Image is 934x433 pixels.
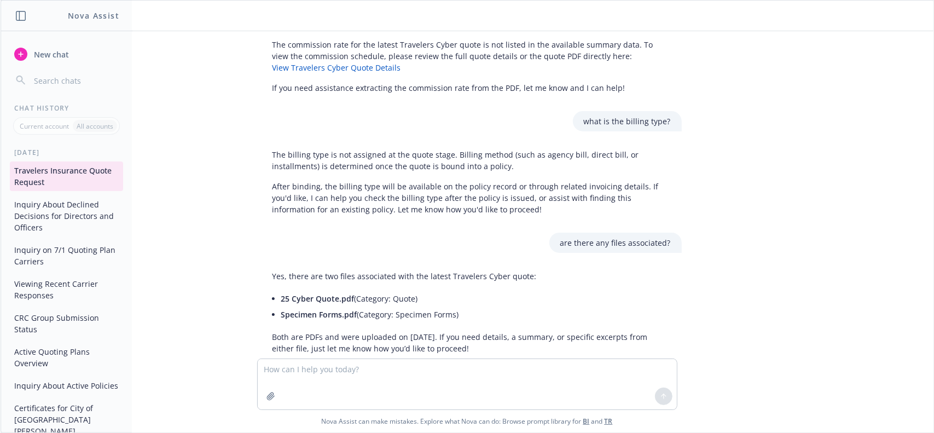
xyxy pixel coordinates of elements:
[605,417,613,426] a: TR
[322,410,613,432] span: Nova Assist can make mistakes. Explore what Nova can do: Browse prompt library for and
[583,417,590,426] a: BI
[272,82,671,94] p: If you need assistance extracting the commission rate from the PDF, let me know and I can help!
[68,10,119,21] h1: Nova Assist
[272,62,401,73] a: View Travelers Cyber Quote Details
[281,307,671,322] li: (Category: Specimen Forms)
[281,291,671,307] li: (Category: Quote)
[281,293,355,304] span: 25 Cyber Quote.pdf
[584,116,671,127] p: what is the billing type?
[10,343,123,372] button: Active Quoting Plans Overview
[272,39,671,73] p: The commission rate for the latest Travelers Cyber quote is not listed in the available summary d...
[10,275,123,304] button: Viewing Recent Carrier Responses
[1,103,132,113] div: Chat History
[10,195,123,236] button: Inquiry About Declined Decisions for Directors and Officers
[32,73,119,88] input: Search chats
[1,148,132,157] div: [DATE]
[77,122,113,131] p: All accounts
[10,161,123,191] button: Travelers Insurance Quote Request
[560,237,671,249] p: are there any files associated?
[10,309,123,338] button: CRC Group Submission Status
[10,44,123,64] button: New chat
[10,377,123,395] button: Inquiry About Active Policies
[272,149,671,172] p: The billing type is not assigned at the quote stage. Billing method (such as agency bill, direct ...
[281,309,357,320] span: Specimen Forms.pdf
[272,181,671,215] p: After binding, the billing type will be available on the policy record or through related invoici...
[10,241,123,270] button: Inquiry on 7/1 Quoting Plan Carriers
[272,331,671,354] p: Both are PDFs and were uploaded on [DATE]. If you need details, a summary, or specific excerpts f...
[20,122,69,131] p: Current account
[32,49,69,60] span: New chat
[272,270,671,282] p: Yes, there are two files associated with the latest Travelers Cyber quote:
